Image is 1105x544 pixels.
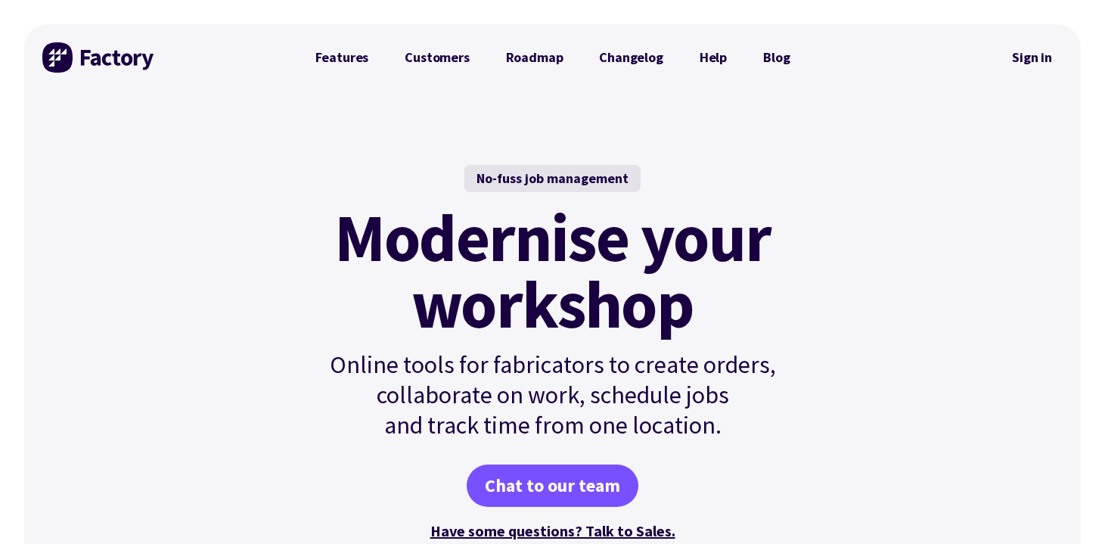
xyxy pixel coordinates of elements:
a: Help [681,42,745,73]
a: Changelog [581,42,681,73]
a: Blog [745,42,808,73]
a: Roadmap [488,42,582,73]
img: Factory [42,42,156,73]
a: Sign in [1001,40,1063,75]
nav: Primary Navigation [297,42,809,73]
a: Customers [386,42,487,73]
a: Features [297,42,387,73]
p: Online tools for fabricators to create orders, collaborate on work, schedule jobs and track time ... [297,350,809,440]
div: No-fuss job management [464,165,641,192]
a: Chat to our team [467,465,638,507]
mark: Modernise your workshop [334,204,771,337]
a: Have some questions? Talk to Sales. [430,521,675,540]
nav: Secondary Navigation [1001,40,1063,75]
